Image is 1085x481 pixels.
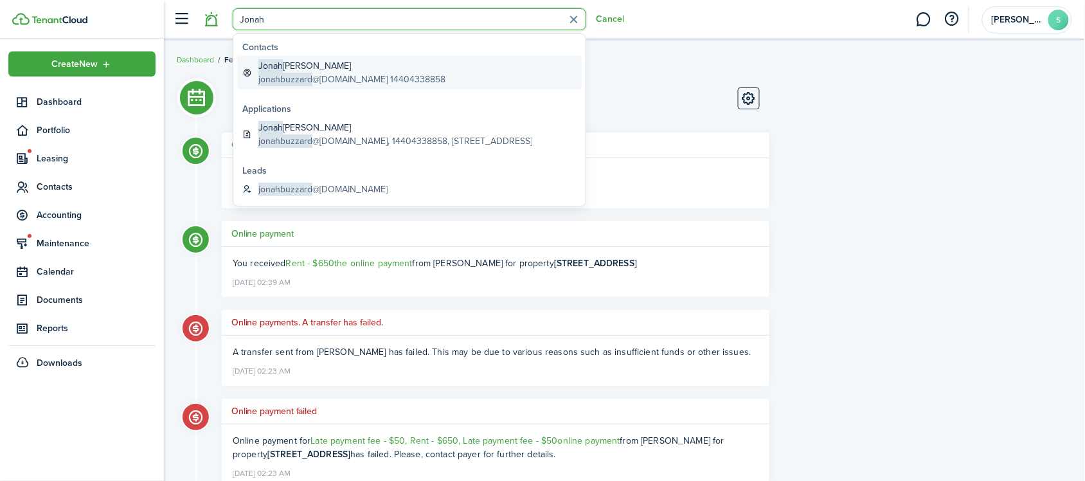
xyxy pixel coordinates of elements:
[231,227,294,240] h5: Online payment
[941,8,963,30] button: Open resource center
[37,152,156,165] span: Leasing
[237,179,582,199] a: jonahbuzzard@[DOMAIN_NAME]
[177,54,214,66] a: Dashboard
[231,316,383,329] h5: Online payments. A transfer has failed.
[258,73,312,86] span: jonahbuzzard
[233,257,637,270] ng-component: You received from [PERSON_NAME] for property
[237,118,582,151] a: Jonah[PERSON_NAME]jonahbuzzard@[DOMAIN_NAME], 14404338858, [STREET_ADDRESS]
[596,14,624,24] button: Cancel
[258,183,312,196] span: jonahbuzzard
[242,164,582,177] global-search-list-title: Leads
[1048,10,1069,30] avatar-text: S
[8,89,156,114] a: Dashboard
[233,273,291,289] time: [DATE] 02:39 AM
[242,102,582,116] global-search-list-title: Applications
[37,265,156,278] span: Calendar
[311,434,620,448] a: Late payment fee - $50, Rent - $650, Late payment fee - $50online payment
[237,56,582,89] a: Jonah[PERSON_NAME]jonahbuzzard@[DOMAIN_NAME] 14404338858
[31,16,87,24] img: TenantCloud
[8,51,156,77] button: Open menu
[37,237,156,250] span: Maintenance
[233,345,751,359] span: A transfer sent from [PERSON_NAME] has failed. This may be due to various reasons such as insuffi...
[37,95,156,109] span: Dashboard
[233,434,724,461] ng-component: Online payment for from [PERSON_NAME] for property has failed. Please, contact payer for further ...
[37,356,82,370] span: Downloads
[258,134,312,148] span: jonahbuzzard
[233,361,291,378] time: [DATE] 02:23 AM
[258,183,388,196] global-search-item-description: @[DOMAIN_NAME]
[231,138,409,152] h5: Online payments. Transfer has been initiated.
[8,316,156,341] a: Reports
[52,60,98,69] span: Create New
[37,123,156,137] span: Portfolio
[12,13,30,25] img: TenantCloud
[37,180,156,194] span: Contacts
[258,121,283,134] span: Jonah
[992,15,1043,24] span: Samuel
[286,257,335,270] span: Rent - $650
[911,3,936,36] a: Messaging
[258,73,445,86] global-search-item-description: @[DOMAIN_NAME] 14404338858
[258,59,445,73] global-search-item-title: [PERSON_NAME]
[258,59,283,73] span: Jonah
[258,121,532,134] global-search-item-title: [PERSON_NAME]
[233,464,291,480] time: [DATE] 02:23 AM
[224,54,242,66] span: Feed
[258,134,532,148] global-search-item-description: @[DOMAIN_NAME], 14404338858, [STREET_ADDRESS]
[231,404,317,418] h5: Online payment failed
[242,41,582,54] global-search-list-title: Contacts
[233,8,586,30] input: Search for anything...
[554,257,637,270] b: [STREET_ADDRESS]
[37,293,156,307] span: Documents
[564,10,584,30] button: Clear search
[286,257,413,270] a: Rent - $650the online payment
[267,448,350,461] b: [STREET_ADDRESS]
[311,434,558,448] span: Late payment fee - $50, Rent - $650, Late payment fee - $50
[37,208,156,222] span: Accounting
[37,322,156,335] span: Reports
[170,7,194,32] button: Open sidebar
